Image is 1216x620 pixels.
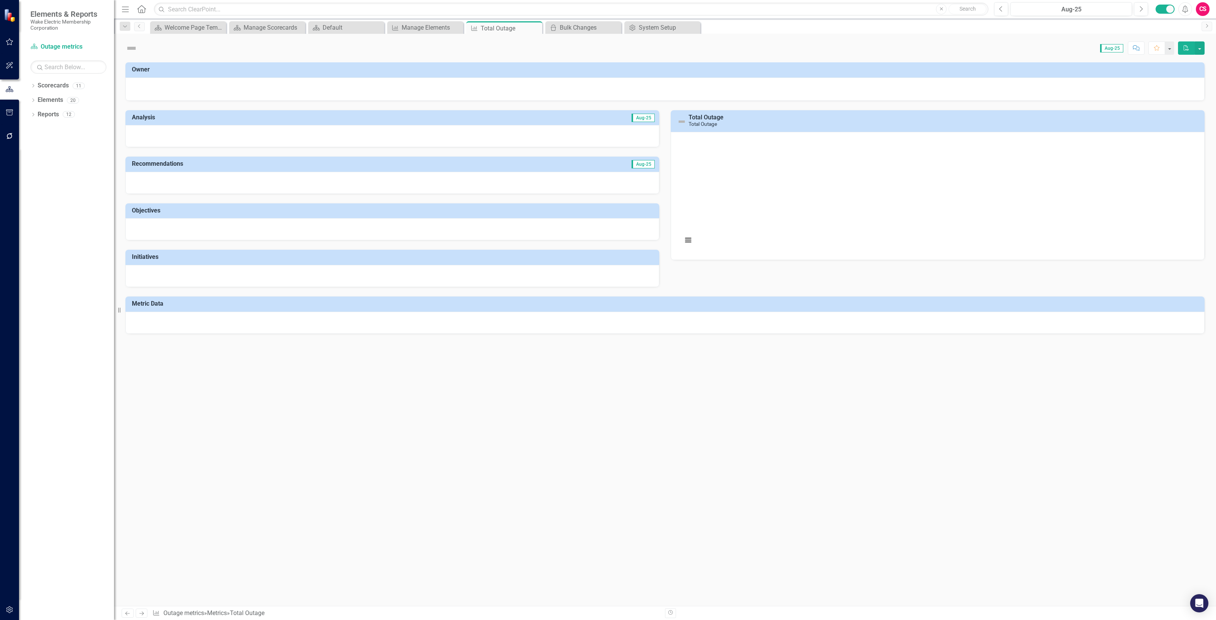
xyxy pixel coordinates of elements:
[30,19,106,31] small: Wake Electric Membership Corporation
[1190,594,1208,612] div: Open Intercom Messenger
[481,24,540,33] div: Total Outage
[689,114,724,121] a: Total Outage
[1100,44,1123,52] span: Aug-25
[4,9,17,22] img: ClearPoint Strategy
[132,114,389,121] h3: Analysis
[231,23,303,32] a: Manage Scorecards
[948,4,986,14] button: Search
[38,96,63,105] a: Elements
[679,138,1196,252] svg: Interactive chart
[165,23,224,32] div: Welcome Page Template
[207,609,227,617] a: Metrics
[30,10,106,19] span: Elements & Reports
[125,42,138,54] img: Not Defined
[38,110,59,119] a: Reports
[67,97,79,103] div: 20
[230,609,264,617] div: Total Outage
[959,6,976,12] span: Search
[1196,2,1210,16] button: CS
[310,23,382,32] a: Default
[547,23,619,32] a: Bulk Changes
[132,160,489,167] h3: Recommendations
[73,82,85,89] div: 11
[30,43,106,51] a: Outage metrics
[152,609,659,618] div: » »
[38,81,69,90] a: Scorecards
[560,23,619,32] div: Bulk Changes
[679,138,1197,252] div: Chart. Highcharts interactive chart.
[682,235,693,245] button: View chart menu, Chart
[626,23,698,32] a: System Setup
[389,23,461,32] a: Manage Elements
[163,609,204,617] a: Outage metrics
[132,207,655,214] h3: Objectives
[1010,2,1132,16] button: Aug-25
[244,23,303,32] div: Manage Scorecards
[689,121,717,127] small: Total Outage
[632,160,655,168] span: Aug-25
[677,117,686,126] img: Not Defined
[639,23,698,32] div: System Setup
[632,114,655,122] span: Aug-25
[402,23,461,32] div: Manage Elements
[323,23,382,32] div: Default
[63,111,75,118] div: 12
[132,300,1201,307] h3: Metric Data
[1013,5,1129,14] div: Aug-25
[154,3,988,16] input: Search ClearPoint...
[152,23,224,32] a: Welcome Page Template
[132,66,1201,73] h3: Owner
[132,254,655,260] h3: Initiatives
[30,60,106,74] input: Search Below...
